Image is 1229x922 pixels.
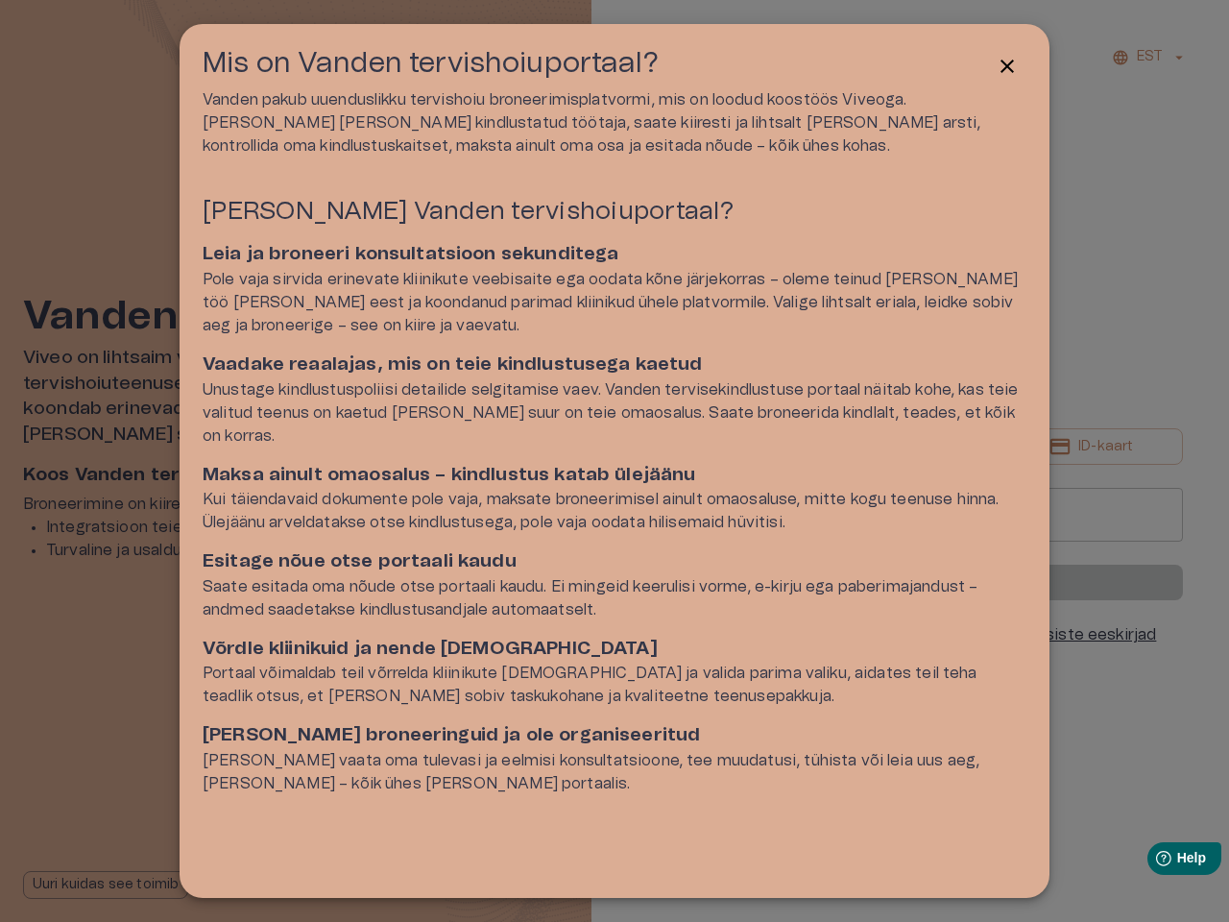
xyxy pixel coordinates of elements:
button: Close information modal [988,47,1026,85]
h6: Esitage nõue otse portaali kaudu [203,549,1026,575]
span: close [996,55,1019,78]
p: Pole vaja sirvida erinevate kliinikute veebisaite ega oodata kõne järjekorras – oleme teinud [PER... [203,268,1026,337]
p: Unustage kindlustuspoliisi detailide selgitamise vaev. Vanden tervisekindlustuse portaal näitab k... [203,378,1026,448]
iframe: Help widget launcher [1079,835,1229,888]
p: Kui täiendavaid dokumente pole vaja, maksate broneerimisel ainult omaosaluse, mitte kogu teenuse ... [203,488,1026,534]
h3: Mis on Vanden tervishoiuportaal? [203,47,659,81]
p: Saate esitada oma nõude otse portaali kaudu. Ei mingeid keerulisi vorme, e-kirju ega paberimajand... [203,575,1026,621]
h6: Võrdle kliinikuid ja nende [DEMOGRAPHIC_DATA] [203,637,1026,663]
h6: Leia ja broneeri konsultatsioon sekunditega [203,242,1026,268]
h6: Vaadake reaalajas, mis on teie kindlustusega kaetud [203,352,1026,378]
h6: [PERSON_NAME] broneeringuid ja ole organiseeritud [203,723,1026,749]
h4: [PERSON_NAME] Vanden tervishoiuportaal? [203,196,1026,227]
p: Vanden pakub uuenduslikku tervishoiu broneerimisplatvormi, mis on loodud koostöös Viveoga. [PERSO... [203,88,1026,158]
p: [PERSON_NAME] vaata oma tulevasi ja eelmisi konsultatsioone, tee muudatusi, tühista või leia uus ... [203,749,1026,795]
p: Portaal võimaldab teil võrrelda kliinikute [DEMOGRAPHIC_DATA] ja valida parima valiku, aidates te... [203,662,1026,708]
h6: Maksa ainult omaosalus – kindlustus katab ülejäänu [203,463,1026,489]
